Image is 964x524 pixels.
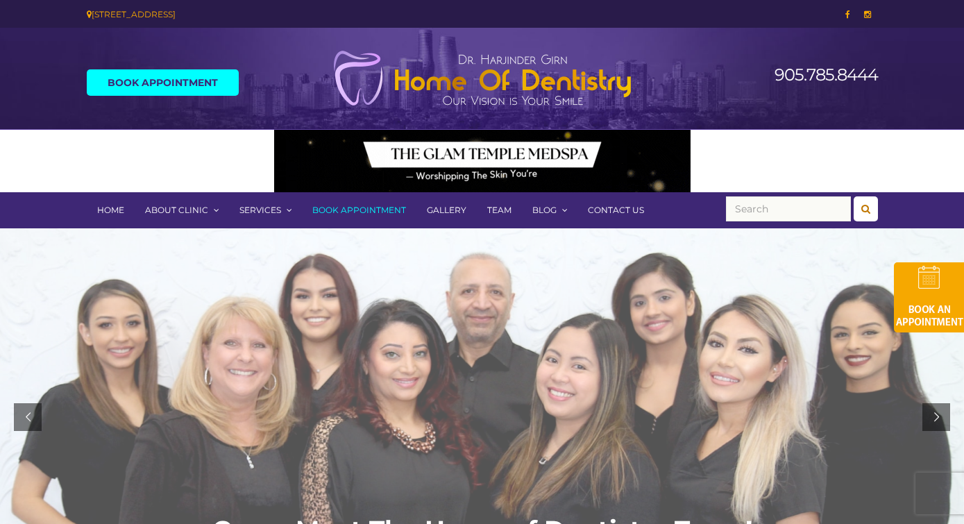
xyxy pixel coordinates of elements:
[894,262,964,332] img: book-an-appointment-hod-gld.png
[274,130,691,192] img: Medspa-Banner-Virtual-Consultation-2-1.gif
[229,192,302,228] a: Services
[577,192,654,228] a: Contact Us
[87,69,239,96] a: Book Appointment
[135,192,229,228] a: About Clinic
[87,7,472,22] div: [STREET_ADDRESS]
[775,65,878,85] a: 905.785.8444
[416,192,477,228] a: Gallery
[522,192,577,228] a: Blog
[477,192,522,228] a: Team
[87,192,135,228] a: Home
[326,50,639,107] img: Home of Dentistry
[302,192,416,228] a: Book Appointment
[726,196,851,221] input: Search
